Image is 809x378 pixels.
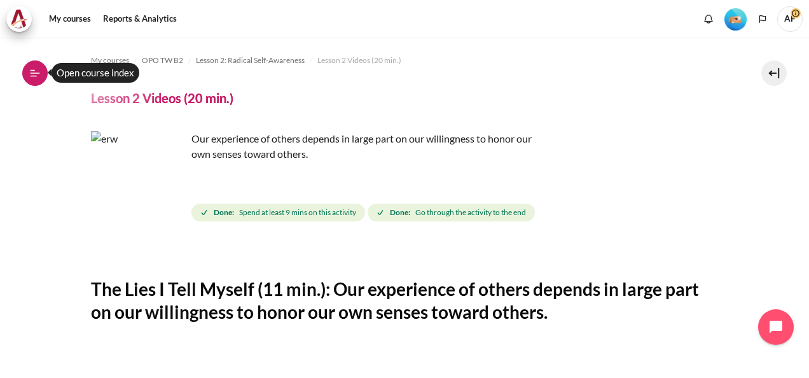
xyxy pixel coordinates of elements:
[777,6,803,32] a: User menu
[415,207,526,218] span: Go through the activity to the end
[91,277,719,324] h2: The Lies I Tell Myself (11 min.): Our experience of others depends in large part on our willingne...
[91,90,233,106] h4: Lesson 2 Videos (20 min.)
[142,53,183,68] a: OPO TW B2
[91,131,536,162] p: Our experience of others depends in large part on our willingness to honor our own senses toward ...
[99,6,181,32] a: Reports & Analytics
[196,53,305,68] a: Lesson 2: Radical Self-Awareness
[317,55,401,66] span: Lesson 2 Videos (20 min.)
[719,7,752,31] a: Level #2
[91,50,719,71] nav: Navigation bar
[753,10,772,29] button: Languages
[142,55,183,66] span: OPO TW B2
[777,6,803,32] span: AF
[10,10,28,29] img: Architeck
[91,53,129,68] a: My courses
[724,7,747,31] div: Level #2
[239,207,356,218] span: Spend at least 9 mins on this activity
[699,10,718,29] div: Show notification window with no new notifications
[390,207,410,218] strong: Done:
[196,55,305,66] span: Lesson 2: Radical Self-Awareness
[45,6,95,32] a: My courses
[91,55,129,66] span: My courses
[724,8,747,31] img: Level #2
[6,6,38,32] a: Architeck Architeck
[91,131,186,227] img: erw
[214,207,234,218] strong: Done:
[52,63,139,83] div: Open course index
[191,201,537,224] div: Completion requirements for Lesson 2 Videos (20 min.)
[317,53,401,68] a: Lesson 2 Videos (20 min.)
